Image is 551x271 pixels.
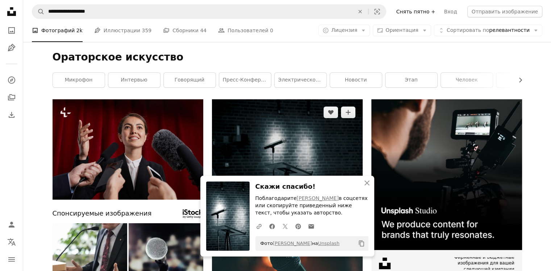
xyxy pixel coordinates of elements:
[32,5,45,18] button: Поиск Unsplash
[279,219,292,233] a: Поделиться в Twitter
[212,146,363,153] a: микрофон на подставке перед кирпичной стеной
[212,99,363,200] img: микрофон на подставке перед кирпичной стеной
[472,9,538,14] ya-tr-span: Отправить изображение
[4,90,19,105] a: Коллекции
[379,258,391,269] img: file-1631678316303-ed18b8b5cb9cimage
[53,146,203,153] a: Портрет улыбающейся чиновницы, которая даёт интервью журналисту и говорит в микрофон на фоне крас...
[260,241,273,246] ya-tr-span: Фото
[368,5,386,18] button: Визуальный поиск
[434,25,542,36] button: Сортировать порелевантности
[352,5,368,18] button: Очистить
[392,6,440,17] a: Снять пятно +
[142,28,151,33] ya-tr-span: 359
[219,73,271,87] a: пресс-конференция
[223,77,277,83] ya-tr-span: пресс-конференция
[163,19,206,42] a: Сборники 44
[330,73,382,87] a: Новости
[441,73,493,87] a: человек
[305,219,318,233] a: Поделиться по электронной почте
[172,26,199,34] ya-tr-span: Сборники
[53,99,203,200] img: Портрет улыбающейся чиновницы, которая даёт интервью журналисту и говорит в микрофон на фоне крас...
[385,73,437,87] a: этап
[4,4,19,20] a: Главная страница — Unplash
[312,241,318,246] ya-tr-span: на
[4,217,19,232] a: Войдите в систему / Зарегистрируйтесь
[164,73,216,87] a: говорящий
[212,255,363,262] a: микрофон, установленный на подставке
[53,51,184,63] ya-tr-span: Ораторское искусство
[53,209,152,217] ya-tr-span: Спонсируемые изображения
[318,25,370,36] button: Лицензия
[297,195,339,201] a: [PERSON_NAME]
[273,241,312,246] a: [PERSON_NAME]
[514,73,522,87] button: прокрутите список вправо
[175,77,205,83] ya-tr-span: говорящий
[467,6,542,17] button: Отправить изображение
[200,28,206,33] ya-tr-span: 44
[228,26,268,34] ya-tr-span: Пользователей
[371,99,522,250] img: file-1715652217532-464736461acbimage
[447,27,489,33] ya-tr-span: Сортировать по
[255,195,297,201] ya-tr-span: Поблагодарите
[440,6,462,17] a: Вход
[345,77,367,83] ya-tr-span: Новости
[323,107,338,118] button: Нравится
[4,252,19,267] button: Меню
[405,77,418,83] ya-tr-span: этап
[108,73,160,87] a: интервью
[53,73,105,87] a: микрофон
[270,28,273,33] ya-tr-span: 0
[94,19,151,42] a: Иллюстрации 359
[218,19,273,42] a: Пользователей 0
[278,77,351,83] ya-tr-span: электрическое устройство
[355,237,368,250] button: Копировать в буфер обмена
[373,25,431,36] button: Ориентация
[4,235,19,249] button: Язык
[331,27,357,33] ya-tr-span: Лицензия
[4,73,19,87] a: Исследовать
[121,77,147,83] ya-tr-span: интервью
[104,26,140,34] ya-tr-span: Иллюстрации
[292,219,305,233] a: Поделиться на Pinterest
[266,219,279,233] a: Поделиться на Facebook
[255,195,368,216] ya-tr-span: в соцсетях или скопируйте приведенный ниже текст, чтобы указать авторство.
[275,73,326,87] a: электрическое устройство
[496,73,548,87] a: Серый
[4,23,19,38] a: Фото
[385,27,418,33] ya-tr-span: Ориентация
[318,241,339,246] a: Unsplash
[65,77,93,83] ya-tr-span: микрофон
[341,107,355,118] button: Добавить в коллекцию
[4,41,19,55] a: Иллюстрации
[32,4,386,19] form: Поиск визуальных элементов по всему сайту
[4,108,19,122] a: История загрузок
[455,77,477,83] ya-tr-span: человек
[396,9,435,14] ya-tr-span: Снять пятно +
[255,183,316,190] ya-tr-span: Скажи спасибо!
[489,27,530,33] ya-tr-span: релевантности
[444,9,457,14] ya-tr-span: Вход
